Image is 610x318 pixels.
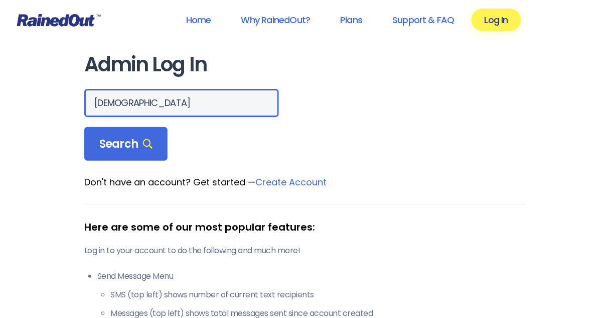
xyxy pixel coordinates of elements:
[84,53,526,76] h1: Admin Log In
[228,9,324,31] a: Why RainedOut?
[99,137,152,151] span: Search
[255,176,327,188] a: Create Account
[327,9,375,31] a: Plans
[472,9,521,31] a: Log In
[84,127,168,161] div: Search
[110,289,526,301] li: SMS (top left) shows number of current text recipients
[84,89,279,117] input: Search Orgs…
[84,245,526,257] p: Log in to your account to do the following and much more!
[379,9,467,31] a: Support & FAQ
[173,9,224,31] a: Home
[84,220,526,235] div: Here are some of our most popular features:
